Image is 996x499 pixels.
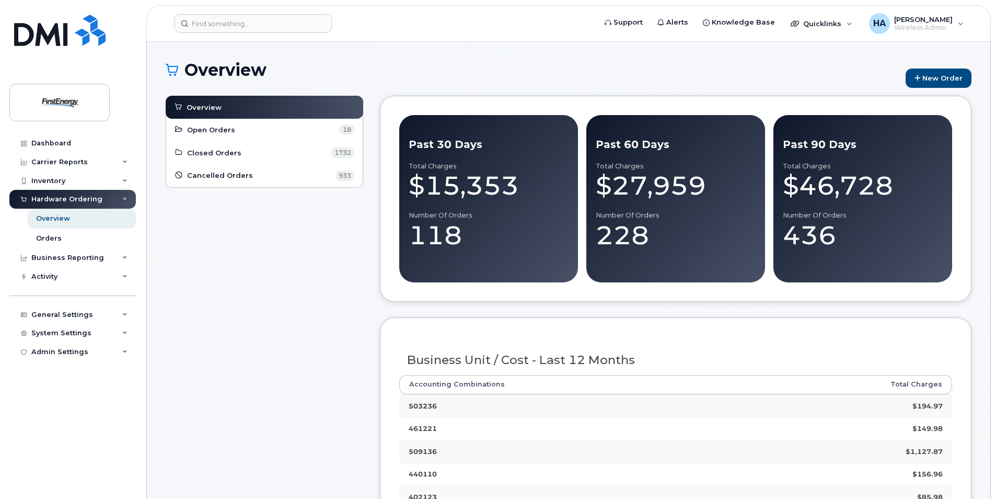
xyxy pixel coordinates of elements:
span: 1732 [331,148,355,158]
strong: 440110 [409,470,437,478]
div: Past 90 Days [783,137,943,152]
th: Accounting Combinations [399,375,741,394]
span: 933 [335,171,355,181]
span: Cancelled Orders [187,171,253,180]
div: Total Charges [596,162,756,171]
div: $46,728 [783,170,943,201]
div: 228 [596,220,756,251]
a: Overview [173,101,355,114]
span: Closed Orders [187,148,241,158]
a: Cancelled Orders 933 [174,169,355,182]
div: Total Charges [783,162,943,171]
span: Overview [187,103,222,112]
div: Past 60 Days [596,137,756,152]
div: Number of Orders [783,211,943,220]
iframe: Messenger Launcher [951,453,988,491]
strong: $194.97 [912,402,943,410]
div: 436 [783,220,943,251]
th: Total Charges [741,375,952,394]
span: Open Orders [187,125,235,135]
span: 18 [339,124,355,135]
strong: $156.96 [912,470,943,478]
strong: 503236 [409,402,437,410]
h3: Business Unit / Cost - Last 12 Months [407,354,945,367]
strong: $149.98 [912,424,943,433]
div: $27,959 [596,170,756,201]
div: 118 [409,220,569,251]
a: Open Orders 18 [174,123,355,136]
div: Past 30 Days [409,137,569,152]
a: New Order [906,69,971,88]
strong: $1,127.87 [906,447,943,456]
strong: 461221 [409,424,437,433]
h1: Overview [166,61,900,79]
div: Number of Orders [596,211,756,220]
div: Total Charges [409,162,569,171]
div: $15,353 [409,170,569,201]
strong: 509136 [409,447,437,456]
a: Closed Orders 1732 [174,146,355,159]
div: Number of Orders [409,211,569,220]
